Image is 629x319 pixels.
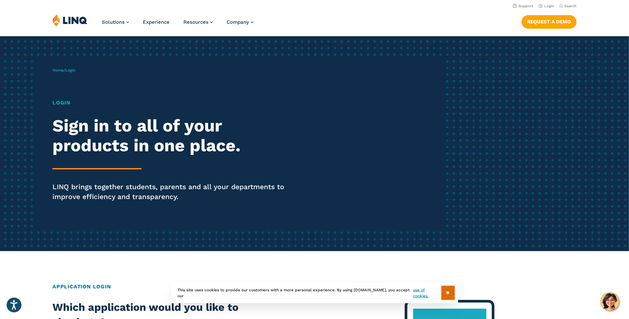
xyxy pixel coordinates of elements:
[143,19,170,25] a: Experience
[52,283,577,291] h2: Application Login
[564,4,577,8] span: Search
[171,282,458,303] div: This site uses cookies to provide our customers with a more personal experience. By using [DOMAIN...
[601,292,619,311] button: Hello, have a question? Let’s chat.
[102,14,253,36] nav: Primary Navigation
[183,19,208,25] span: Resources
[227,19,253,25] a: Company
[513,4,533,8] a: Support
[102,19,125,25] span: Solutions
[52,68,75,72] span: /
[521,14,577,28] nav: Button Navigation
[183,19,213,25] a: Resources
[102,19,129,25] a: Solutions
[539,4,554,8] a: Login
[65,68,75,72] span: Login
[559,4,577,9] button: Open Search Bar
[227,19,249,25] span: Company
[521,15,577,28] a: Request a Demo
[52,182,295,202] p: LINQ brings together students, parents and all your departments to improve efficiency and transpa...
[52,14,87,26] img: LINQ | K‑12 Software
[52,116,295,156] h2: Sign in to all of your products in one place.
[413,287,441,299] a: use of cookies.
[52,99,295,107] h1: Login
[52,68,64,72] a: Home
